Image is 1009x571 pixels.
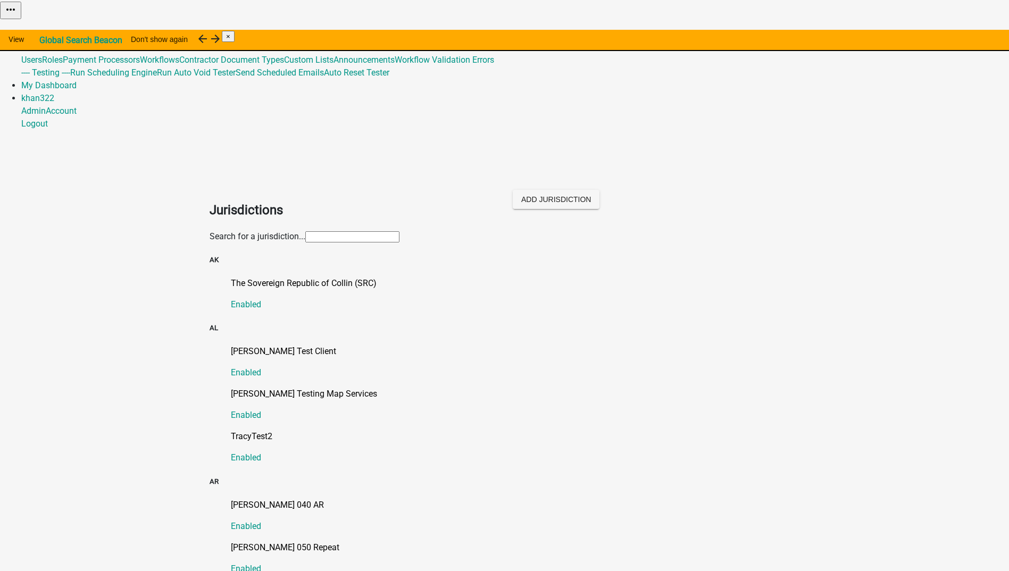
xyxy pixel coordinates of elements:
[210,200,497,220] h2: Jurisdictions
[231,520,800,533] p: Enabled
[157,68,236,78] a: Run Auto Void Tester
[4,3,17,16] i: more_horiz
[39,35,122,45] strong: Global Search Beacon
[231,388,800,400] p: [PERSON_NAME] Testing Map Services
[324,68,389,78] a: Auto Reset Tester
[231,430,800,464] a: TracyTest2Enabled
[210,323,800,333] h5: AL
[231,541,800,554] p: [PERSON_NAME] 050 Repeat
[231,366,800,379] p: Enabled
[231,277,800,290] p: The Sovereign Republic of Collin (SRC)
[513,190,599,209] button: Add Jurisdiction
[236,68,324,78] a: Send Scheduled Emails
[231,499,800,511] p: [PERSON_NAME] 040 AR
[196,32,209,45] i: arrow_back
[333,55,395,65] a: Announcements
[21,68,70,78] a: ---- Testing ----
[21,106,46,116] a: Admin
[231,409,800,422] p: Enabled
[231,499,800,533] a: [PERSON_NAME] 040 AREnabled
[140,55,179,65] a: Workflows
[21,80,77,90] a: My Dashboard
[395,55,494,65] a: Workflow Validation Errors
[209,32,222,45] i: arrow_forward
[21,29,46,39] a: Admin
[42,55,63,65] a: Roles
[226,32,230,40] span: ×
[231,388,800,422] a: [PERSON_NAME] Testing Map ServicesEnabled
[231,298,800,311] p: Enabled
[179,55,284,65] a: Contractor Document Types
[231,345,800,358] p: [PERSON_NAME] Test Client
[122,30,196,49] button: Don't show again
[63,55,140,65] a: Payment Processors
[21,55,42,65] a: Users
[231,345,800,379] a: [PERSON_NAME] Test ClientEnabled
[46,106,77,116] a: Account
[210,231,305,241] label: Search for a jurisdiction...
[284,55,333,65] a: Custom Lists
[21,105,1009,130] div: khan322
[21,93,54,103] a: khan322
[231,430,800,443] p: TracyTest2
[210,476,800,487] h5: AR
[222,31,235,42] button: Close
[210,255,800,265] h5: AK
[231,277,800,311] a: The Sovereign Republic of Collin (SRC)Enabled
[21,119,48,129] a: Logout
[70,68,157,78] a: Run Scheduling Engine
[231,451,800,464] p: Enabled
[21,54,1009,79] div: Global492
